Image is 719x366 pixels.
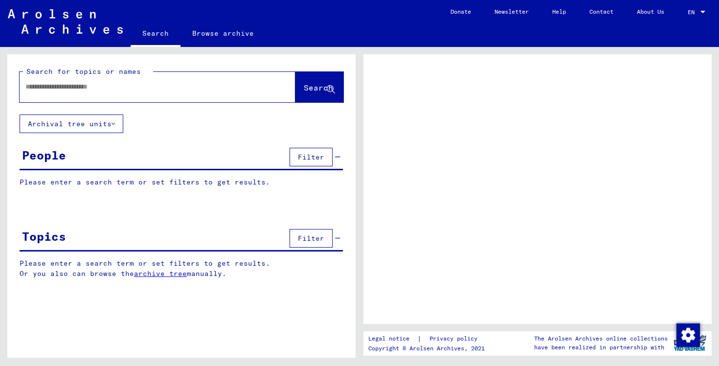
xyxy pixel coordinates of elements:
a: Browse archive [180,22,266,45]
a: Legal notice [368,334,417,344]
button: Search [295,72,343,102]
div: Change consent [676,323,699,346]
span: Search [304,83,333,92]
p: Copyright © Arolsen Archives, 2021 [368,344,489,353]
img: Change consent [676,323,700,347]
mat-label: Search for topics or names [26,67,141,76]
span: Filter [298,234,324,243]
img: yv_logo.png [672,331,708,355]
button: Filter [290,229,333,248]
span: EN [688,9,698,16]
div: Topics [22,228,66,245]
p: Please enter a search term or set filters to get results. Or you also can browse the manually. [20,258,343,279]
img: Arolsen_neg.svg [8,9,123,34]
p: have been realized in partnership with [534,343,668,352]
p: Please enter a search term or set filters to get results. [20,177,343,187]
div: | [368,334,489,344]
a: archive tree [134,269,187,278]
a: Search [131,22,180,47]
button: Filter [290,148,333,166]
a: Privacy policy [422,334,489,344]
p: The Arolsen Archives online collections [534,334,668,343]
div: People [22,146,66,164]
button: Archival tree units [20,114,123,133]
span: Filter [298,153,324,161]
